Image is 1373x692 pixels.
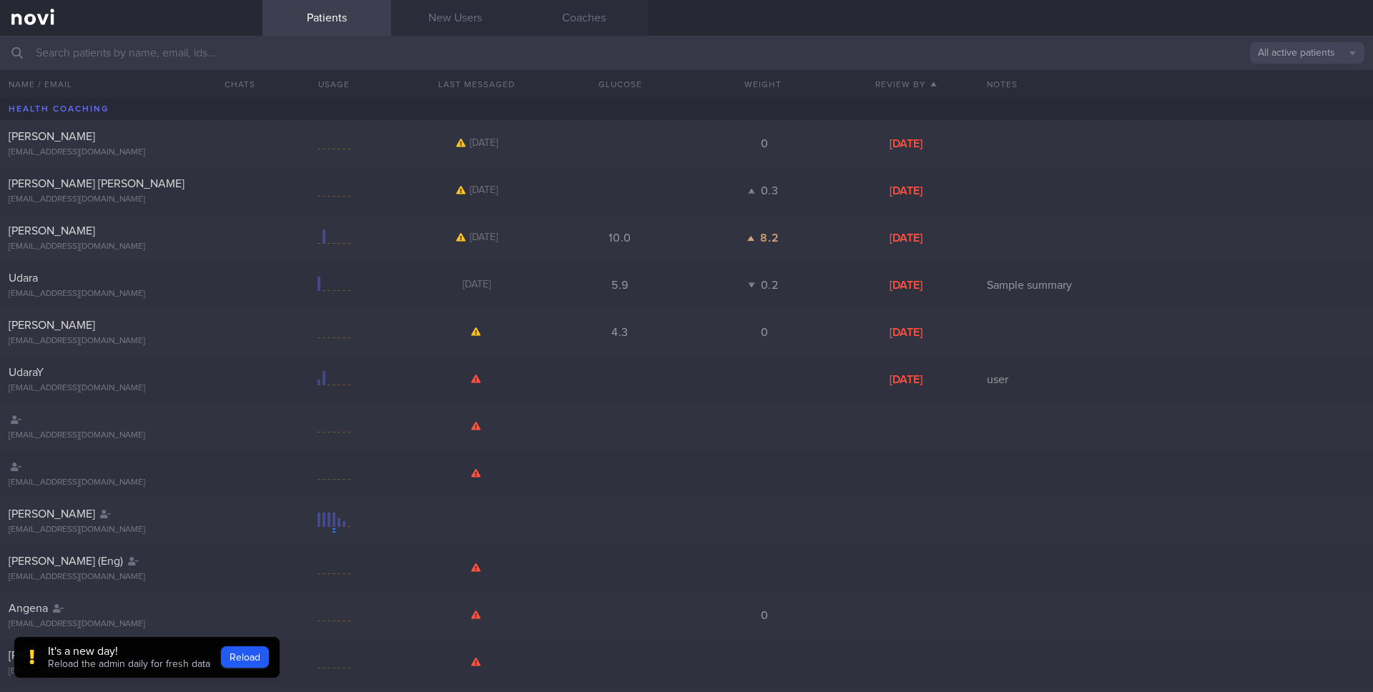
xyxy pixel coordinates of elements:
div: [EMAIL_ADDRESS][DOMAIN_NAME] [9,619,254,630]
span: [DATE] [470,138,498,148]
div: [EMAIL_ADDRESS][DOMAIN_NAME] [9,478,254,488]
button: Weight [692,70,835,99]
span: [PERSON_NAME] [9,508,95,520]
span: 10.0 [609,232,631,244]
button: Review By [835,70,978,99]
span: [PERSON_NAME] (Eng) [9,555,123,567]
span: [PERSON_NAME] [PERSON_NAME] [9,178,184,189]
div: [EMAIL_ADDRESS][DOMAIN_NAME] [9,525,254,535]
span: [PERSON_NAME] [9,131,95,142]
span: [PERSON_NAME] [9,650,95,661]
span: [PERSON_NAME] [9,320,95,331]
span: 0 [761,610,769,621]
div: [EMAIL_ADDRESS][DOMAIN_NAME] [9,383,254,394]
span: Angena [9,603,48,614]
span: Reload the admin daily for fresh data [48,659,210,669]
span: [DATE] [470,232,498,242]
div: [EMAIL_ADDRESS][DOMAIN_NAME] [9,147,254,158]
div: [EMAIL_ADDRESS][DOMAIN_NAME] [9,572,254,583]
button: Reload [221,646,269,668]
span: [PERSON_NAME] [9,225,95,237]
div: [EMAIL_ADDRESS][DOMAIN_NAME] [9,430,254,441]
button: Glucose [548,70,692,99]
div: [EMAIL_ADDRESS][DOMAIN_NAME] [9,242,254,252]
button: Last Messaged [405,70,548,99]
div: [EMAIL_ADDRESS][DOMAIN_NAME] [9,336,254,347]
span: 0.2 [761,280,779,291]
div: It's a new day! [48,644,210,658]
span: 4.3 [611,327,629,338]
div: [DATE] [835,137,978,151]
span: UdaraY [9,367,44,378]
div: [DATE] [835,231,978,245]
div: [DATE] [835,184,978,198]
div: user [978,372,1373,387]
span: 5.9 [611,280,629,291]
div: [EMAIL_ADDRESS][DOMAIN_NAME] [9,666,254,677]
div: [DATE] [835,278,978,292]
div: [EMAIL_ADDRESS][DOMAIN_NAME] [9,289,254,300]
div: [DATE] [835,325,978,340]
span: 0 [761,327,769,338]
button: Chats [205,70,262,99]
div: Sample summary [978,278,1373,292]
div: Usage [262,70,405,99]
span: 0.3 [761,185,779,197]
span: 0 [761,138,769,149]
span: 8.2 [760,232,779,244]
button: All active patients [1250,42,1364,64]
div: [DATE] [835,372,978,387]
span: [DATE] [463,280,491,290]
div: Notes [978,70,1373,99]
div: [EMAIL_ADDRESS][DOMAIN_NAME] [9,194,254,205]
span: Udara [9,272,38,284]
span: [DATE] [470,185,498,195]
